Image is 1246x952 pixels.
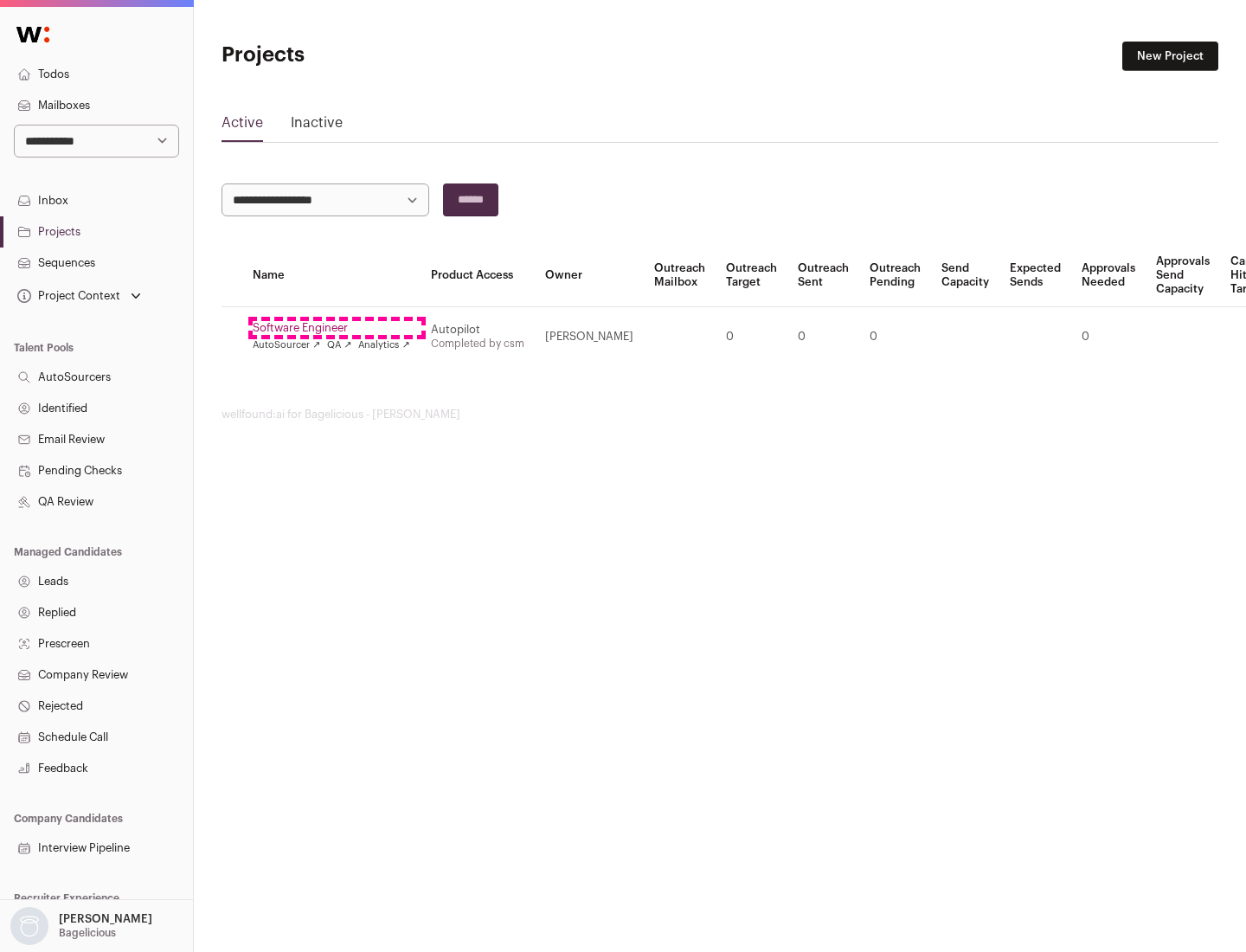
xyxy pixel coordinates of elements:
[14,289,120,303] div: Project Context
[716,244,787,307] th: Outreach Target
[59,926,116,940] p: Bagelicious
[327,338,351,352] a: QA ↗
[644,244,716,307] th: Outreach Mailbox
[59,912,152,926] p: [PERSON_NAME]
[859,307,931,367] td: 0
[10,907,48,945] img: nopic.png
[242,244,421,307] th: Name
[716,307,787,367] td: 0
[421,244,535,307] th: Product Access
[222,113,263,140] a: Active
[253,321,410,335] a: Software Engineer
[253,338,320,352] a: AutoSourcer ↗
[1122,42,1218,71] a: New Project
[222,408,1218,421] footer: wellfound:ai for Bagelicious - [PERSON_NAME]
[1071,244,1146,307] th: Approvals Needed
[358,338,409,352] a: Analytics ↗
[431,323,524,337] div: Autopilot
[535,307,644,367] td: [PERSON_NAME]
[431,338,524,349] a: Completed by csm
[7,907,156,945] button: Open dropdown
[535,244,644,307] th: Owner
[787,307,859,367] td: 0
[787,244,859,307] th: Outreach Sent
[14,284,145,308] button: Open dropdown
[291,113,343,140] a: Inactive
[7,17,59,52] img: Wellfound
[999,244,1071,307] th: Expected Sends
[859,244,931,307] th: Outreach Pending
[222,42,554,69] h1: Projects
[931,244,999,307] th: Send Capacity
[1146,244,1220,307] th: Approvals Send Capacity
[1071,307,1146,367] td: 0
